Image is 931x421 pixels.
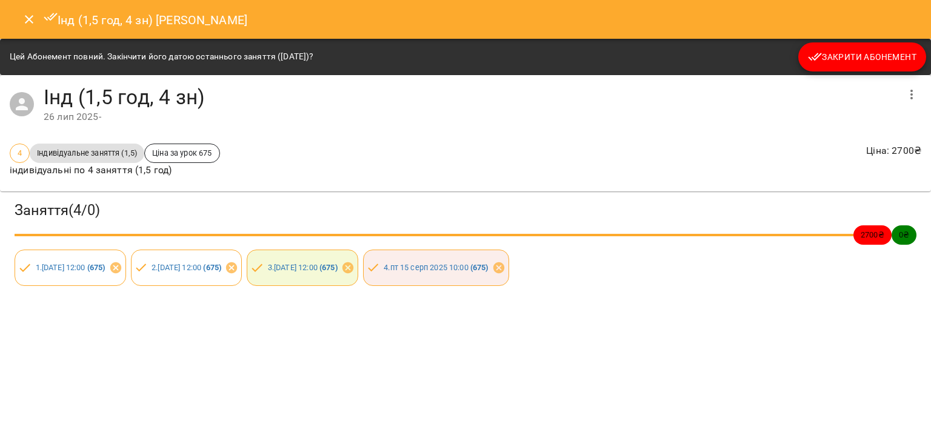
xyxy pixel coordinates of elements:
[384,263,488,272] a: 4.пт 15 серп 2025 10:00 (675)
[44,110,897,124] div: 26 лип 2025 -
[36,263,105,272] a: 1.[DATE] 12:00 (675)
[15,5,44,34] button: Close
[808,50,916,64] span: Закрити Абонемент
[152,263,221,272] a: 2.[DATE] 12:00 (675)
[247,250,358,286] div: 3.[DATE] 12:00 (675)
[10,163,220,177] p: індивідуальні по 4 заняття (1,5 год)
[10,46,313,68] div: Цей Абонемент повний. Закінчити його датою останнього заняття ([DATE])?
[203,263,221,272] b: ( 675 )
[30,147,144,159] span: Індивідуальне заняття (1,5)
[15,250,126,286] div: 1.[DATE] 12:00 (675)
[87,263,105,272] b: ( 675 )
[131,250,242,286] div: 2.[DATE] 12:00 (675)
[44,10,247,30] h6: Інд (1,5 год, 4 зн) [PERSON_NAME]
[15,201,916,220] h3: Заняття ( 4 / 0 )
[44,85,897,110] h4: Інд (1,5 год, 4 зн)
[319,263,338,272] b: ( 675 )
[145,147,219,159] span: Ціна за урок 675
[470,263,489,272] b: ( 675 )
[10,147,29,159] span: 4
[853,229,892,240] span: 2700 ₴
[363,250,509,286] div: 4.пт 15 серп 2025 10:00 (675)
[866,144,921,158] p: Ціна : 2700 ₴
[268,263,338,272] a: 3.[DATE] 12:00 (675)
[892,229,916,240] span: 0 ₴
[798,42,926,71] button: Закрити Абонемент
